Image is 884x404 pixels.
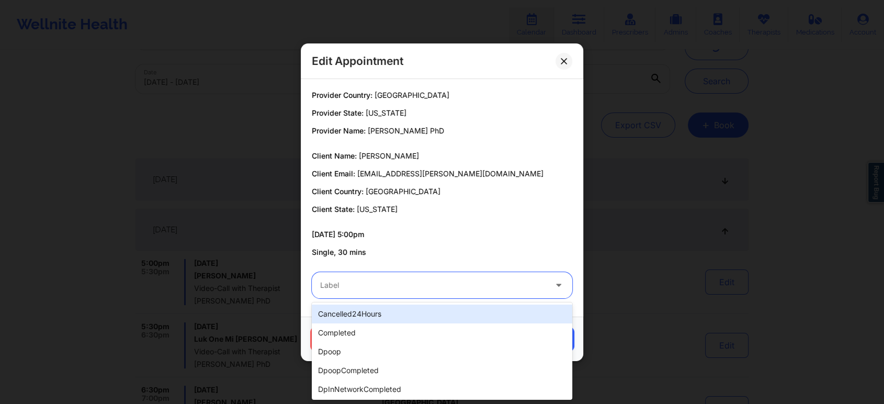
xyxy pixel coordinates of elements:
div: dpoop [312,342,572,361]
div: completed [312,323,572,342]
p: Provider Name: [312,126,572,136]
div: cancelled24Hours [312,305,572,323]
span: [PERSON_NAME] [359,151,419,160]
span: [GEOGRAPHIC_DATA] [375,91,449,99]
span: [EMAIL_ADDRESS][PERSON_NAME][DOMAIN_NAME] [357,169,543,178]
p: Client Name: [312,151,572,161]
p: Client State: [312,204,572,215]
p: Client Email: [312,169,572,179]
p: Client Country: [312,186,572,197]
div: dpoopCompleted [312,361,572,380]
span: [US_STATE] [366,108,406,117]
button: Cancel Appointment [310,327,418,352]
p: Provider Country: [312,90,572,100]
p: [DATE] 5:00pm [312,229,572,240]
h2: Edit Appointment [312,54,403,68]
span: [PERSON_NAME] PhD [368,126,444,135]
p: Provider State: [312,108,572,118]
span: [US_STATE] [357,205,398,214]
div: dpInNetworkCompleted [312,380,572,399]
span: [GEOGRAPHIC_DATA] [366,187,440,196]
p: Single, 30 mins [312,247,572,257]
